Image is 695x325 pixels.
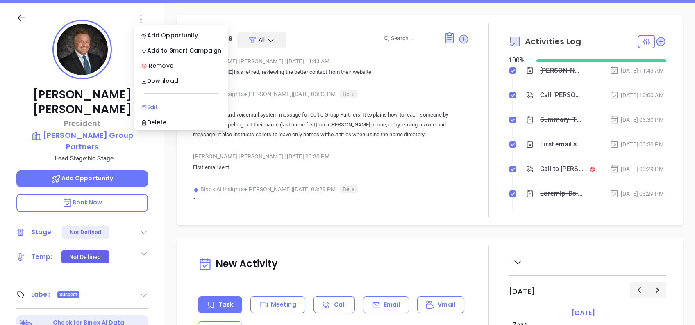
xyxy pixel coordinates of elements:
span: Suspect [59,290,77,299]
p: First email sent. [193,162,469,172]
span: Book Now [62,198,102,206]
a: Download [136,72,226,89]
span: | [284,58,286,64]
div: Loremip: Dolo si am consectet adipi elitse doeiusm tem Incidi Utlab Etdolore. Ma aliquaeni admini... [540,188,583,200]
div: Temp: [31,251,52,263]
div: Edit [141,103,221,112]
span: Beta [340,90,357,98]
div: [DATE] 11:43 AM [610,66,664,75]
div: First email sent. [540,138,583,151]
div: [DATE] 03:29 PM [610,189,664,198]
p: President [16,118,148,129]
p: [PERSON_NAME] [PERSON_NAME] [16,87,148,117]
button: Previous day [630,282,648,298]
div: 100 % [509,55,527,65]
span: Activities Log [525,37,581,46]
div: Call [PERSON_NAME] to follow up [540,89,583,101]
div: Add to Smart Campaign [141,46,221,55]
div: [PERSON_NAME] [PERSON_NAME] [DATE] 03:30 PM [193,150,469,162]
p: [PERSON_NAME] has retired, reviewing the better contact from their website. [193,67,469,77]
div: Summary: This is a standard voicemail system message for Celtic Group Partners. It explains how t... [540,114,583,126]
p: Lead Stage: No Stage [20,153,148,164]
div: Binox AI Insights [PERSON_NAME] | [DATE] 03:30 PM [193,88,469,100]
b: Summary: [193,197,218,203]
p: Call [334,300,346,309]
a: [DATE] [570,307,597,319]
div: Download [141,76,221,85]
div: [DATE] 03:30 PM [610,115,664,124]
div: [DATE] 03:29 PM [610,165,664,174]
span: ● [244,91,248,97]
p: Vmail [438,300,455,309]
span: ● [244,186,248,192]
div: [DATE] 03:30 PM [610,140,664,149]
h2: [DATE] [509,287,535,296]
div: Binox AI Insights [PERSON_NAME] | [DATE] 03:29 PM [193,183,469,195]
span: Beta [340,185,357,193]
img: svg%3e [193,187,199,193]
div: New Activity [198,254,464,275]
div: Not Defined [69,250,101,263]
div: [DATE] 10:00 AM [610,91,664,100]
p: Email [384,300,400,309]
div: Label: [31,288,51,301]
span: Add Opportunity [51,174,114,182]
div: Stage: [31,226,53,238]
div: Not Defined [70,226,101,239]
div: [PERSON_NAME] has retired, reviewing the better contact from their website.&nbsp; [540,64,583,77]
div: Call to [PERSON_NAME] [540,163,583,175]
div: Remove [141,61,221,70]
div: Delete [141,118,221,127]
button: Next day [648,282,666,298]
p: Task [218,300,233,309]
p: Meeting [271,300,296,309]
p: This is a standard voicemail system message for Celtic Group Partners. It explains how to reach s... [193,110,469,140]
a: [PERSON_NAME] Group Partners [16,130,148,152]
div: Add Opportunity [141,31,221,40]
span: | [284,153,286,160]
div: [PERSON_NAME] [PERSON_NAME] [DATE] 11:43 AM [193,55,469,67]
input: Search... [391,34,434,43]
img: profile-user [57,24,108,75]
span: All [259,36,265,44]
